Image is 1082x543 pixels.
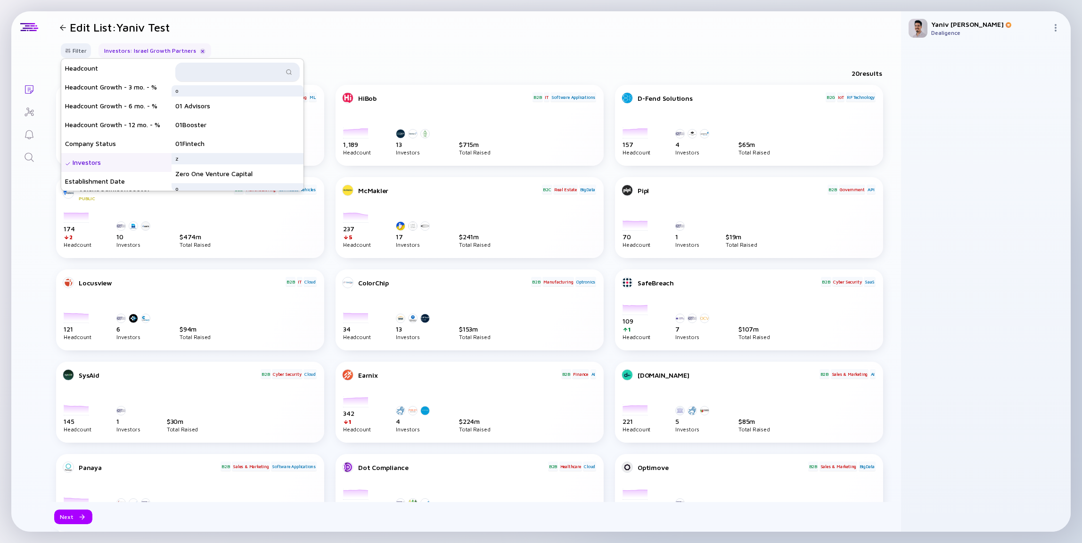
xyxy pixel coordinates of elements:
[79,195,233,201] div: Public
[828,185,837,194] div: B2B
[11,145,47,168] a: Search
[572,369,589,379] div: Finance
[531,277,541,286] div: B2B
[459,335,490,339] div: Total Raised
[65,161,71,167] img: Selected
[675,243,699,247] div: Investors
[172,85,303,97] div: 0
[79,279,285,287] div: Locusview
[738,150,770,154] div: Total Raised
[358,186,541,195] div: McMakler
[931,20,1048,28] div: Yaniv [PERSON_NAME]
[533,92,542,102] div: B2B
[931,29,1048,36] div: Dealigence
[358,94,532,102] div: HiBob
[544,92,549,102] div: IT
[638,186,827,195] div: Pipl
[61,172,172,191] div: Establishment Date
[859,462,876,471] div: BigData
[172,97,303,115] div: 01 Advisors
[738,427,770,431] div: Total Raised
[396,335,433,339] div: Investors
[820,462,858,471] div: Sales & Marketing
[675,417,712,425] div: 5
[579,185,597,194] div: BigData
[820,369,829,379] div: B2B
[396,325,433,333] div: 13
[837,92,844,102] div: IoT
[172,153,303,164] div: Z
[116,427,140,431] div: Investors
[309,92,317,102] div: ML
[172,134,303,153] div: 01Fintech
[272,369,302,379] div: Cyber Security
[459,427,490,431] div: Total Raised
[167,427,198,431] div: Total Raised
[553,185,578,194] div: Real Estate
[221,462,230,471] div: B2B
[675,427,712,431] div: Investors
[396,150,433,154] div: Investors
[303,277,317,286] div: Cloud
[675,325,712,333] div: 7
[738,325,770,333] div: $ 107m
[61,78,172,97] div: Headcount Growth - 3 mo. - %
[675,140,712,148] div: 4
[852,69,882,77] div: 20 results
[738,335,770,339] div: Total Raised
[172,164,303,183] div: Zero One Venture Capital
[738,417,770,425] div: $ 85m
[358,463,547,471] div: Dot Compliance
[675,335,712,339] div: Investors
[459,150,490,154] div: Total Raised
[542,185,552,194] div: B2C
[286,277,295,286] div: B2B
[542,277,574,286] div: Manufacturing
[726,233,757,241] div: $ 19m
[116,335,153,339] div: Investors
[79,463,220,471] div: Panaya
[70,21,170,34] h1: Edit List: Yaniv Test
[870,369,876,379] div: AI
[297,277,303,286] div: IT
[61,43,91,58] button: Filter
[172,115,303,134] div: 01Booster
[116,325,153,333] div: 6
[54,510,92,524] div: Next
[61,153,172,172] div: Investors
[61,115,172,134] div: Headcount Growth - 12 mo. - %
[590,369,597,379] div: AI
[180,325,211,333] div: $ 94m
[459,243,490,247] div: Total Raised
[808,462,818,471] div: B2B
[864,277,876,286] div: SaaS
[271,462,317,471] div: Software Applications
[726,243,757,247] div: Total Raised
[11,122,47,145] a: Reminders
[675,150,712,154] div: Investors
[232,462,270,471] div: Sales & Marketing
[548,462,558,471] div: B2B
[459,325,490,333] div: $ 153m
[909,19,927,38] img: Yaniv Profile Picture
[11,77,47,100] a: Lists
[459,140,490,148] div: $ 715m
[11,100,47,122] a: Investor Map
[1052,24,1059,32] img: Menu
[638,371,818,379] div: [DOMAIN_NAME]
[575,277,596,286] div: Optronics
[261,369,270,379] div: B2B
[79,371,260,379] div: SysAid
[98,43,211,58] div: Investors : Israel Growth Partners
[459,417,490,425] div: $ 224m
[738,140,770,148] div: $ 65m
[61,134,172,153] div: Company Status
[459,233,490,241] div: $ 241m
[559,462,582,471] div: Healthcare
[867,185,876,194] div: API
[61,59,172,78] div: Headcount
[638,94,825,102] div: D-Fend Solutions
[116,243,153,247] div: Investors
[550,92,596,102] div: Software Applications
[583,462,596,471] div: Cloud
